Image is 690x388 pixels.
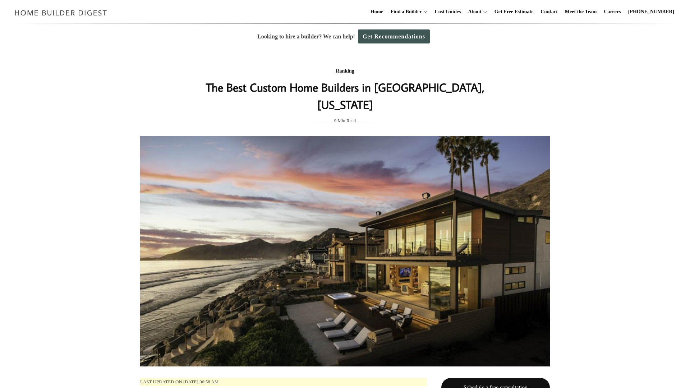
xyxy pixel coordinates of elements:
[336,68,354,74] a: Ranking
[492,0,537,23] a: Get Free Estimate
[538,0,560,23] a: Contact
[334,117,356,125] span: 9 Min Read
[368,0,386,23] a: Home
[601,0,624,23] a: Careers
[11,6,110,20] img: Home Builder Digest
[432,0,464,23] a: Cost Guides
[625,0,677,23] a: [PHONE_NUMBER]
[562,0,600,23] a: Meet the Team
[465,0,481,23] a: About
[358,29,430,43] a: Get Recommendations
[202,79,488,113] h1: The Best Custom Home Builders in [GEOGRAPHIC_DATA], [US_STATE]
[388,0,422,23] a: Find a Builder
[140,378,427,386] p: Last updated on [DATE] 06:58 am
